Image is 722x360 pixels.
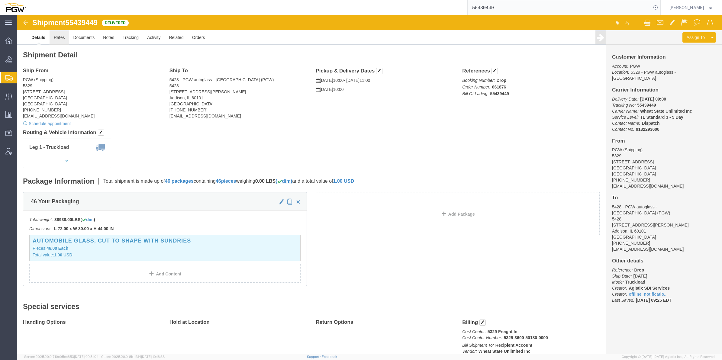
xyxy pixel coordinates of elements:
img: logo [4,3,26,12]
span: Copyright © [DATE]-[DATE] Agistix Inc., All Rights Reserved [622,354,715,359]
iframe: FS Legacy Container [17,15,722,354]
input: Search for shipment number, reference number [468,0,651,15]
span: Ksenia Gushchina-Kerecz [669,4,704,11]
a: Feedback [322,355,337,358]
button: [PERSON_NAME] [669,4,714,11]
span: Server: 2025.20.0-710e05ee653 [24,355,98,358]
span: Client: 2025.20.0-8b113f4 [101,355,165,358]
span: [DATE] 09:51:04 [74,355,98,358]
span: [DATE] 10:16:38 [141,355,165,358]
a: Support [307,355,322,358]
